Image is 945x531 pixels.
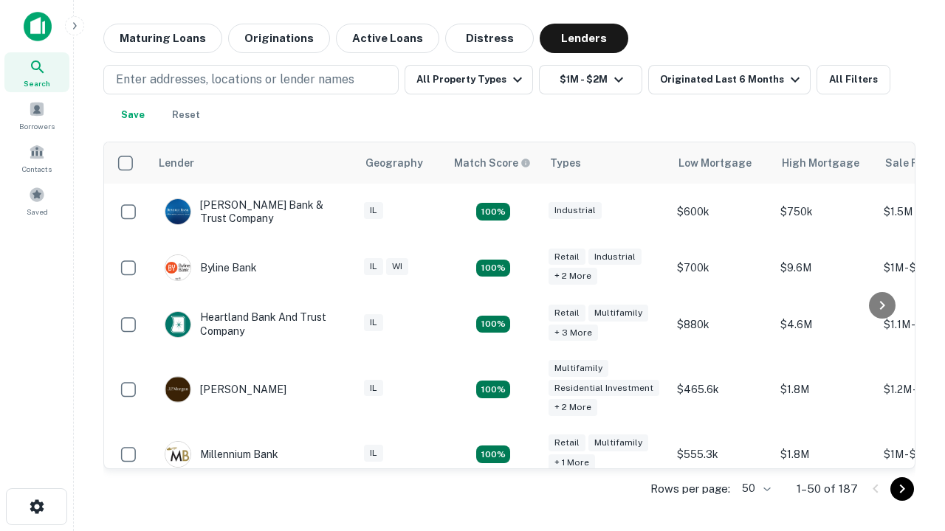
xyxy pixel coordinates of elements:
div: + 2 more [549,268,597,285]
button: Active Loans [336,24,439,53]
h6: Match Score [454,155,528,171]
span: Borrowers [19,120,55,132]
td: $600k [670,184,773,240]
th: Lender [150,142,357,184]
div: High Mortgage [782,154,859,172]
span: Saved [27,206,48,218]
td: $4.6M [773,296,876,352]
th: High Mortgage [773,142,876,184]
div: Geography [365,154,423,172]
th: Low Mortgage [670,142,773,184]
div: Retail [549,305,585,322]
td: $750k [773,184,876,240]
div: IL [364,445,383,462]
td: $880k [670,296,773,352]
img: capitalize-icon.png [24,12,52,41]
div: Millennium Bank [165,441,278,468]
img: picture [165,255,190,280]
td: $555.3k [670,426,773,482]
button: Originations [228,24,330,53]
div: Low Mortgage [678,154,752,172]
button: Go to next page [890,477,914,501]
button: Enter addresses, locations or lender names [103,65,399,94]
div: Lender [159,154,194,172]
p: 1–50 of 187 [797,480,858,498]
div: IL [364,202,383,219]
div: Retail [549,249,585,265]
div: 50 [736,478,773,499]
iframe: Chat Widget [871,413,945,484]
button: $1M - $2M [539,65,642,94]
a: Borrowers [4,95,69,135]
a: Saved [4,181,69,221]
div: Byline Bank [165,254,257,281]
div: Capitalize uses an advanced AI algorithm to match your search with the best lender. The match sco... [454,155,531,171]
div: Matching Properties: 27, hasApolloMatch: undefined [476,381,510,398]
button: Originated Last 6 Months [648,65,811,94]
div: Industrial [588,249,642,265]
div: Matching Properties: 28, hasApolloMatch: undefined [476,203,510,221]
div: [PERSON_NAME] Bank & Trust Company [165,198,342,225]
img: picture [165,199,190,224]
button: Maturing Loans [103,24,222,53]
div: [PERSON_NAME] [165,376,286,403]
button: All Filters [817,65,890,94]
div: Heartland Bank And Trust Company [165,310,342,337]
td: $1.8M [773,353,876,427]
button: Distress [445,24,534,53]
div: Matching Properties: 16, hasApolloMatch: undefined [476,445,510,463]
button: All Property Types [405,65,533,94]
span: Search [24,77,50,89]
div: IL [364,314,383,331]
th: Geography [357,142,445,184]
td: $1.8M [773,426,876,482]
td: $465.6k [670,353,773,427]
div: Multifamily [588,305,648,322]
p: Rows per page: [650,480,730,498]
img: picture [165,377,190,402]
td: $700k [670,240,773,296]
img: picture [165,312,190,337]
button: Save your search to get updates of matches that match your search criteria. [109,100,157,130]
div: Matching Properties: 18, hasApolloMatch: undefined [476,316,510,333]
div: Originated Last 6 Months [660,71,804,88]
a: Search [4,52,69,92]
span: Contacts [22,163,52,175]
div: + 3 more [549,324,598,341]
div: + 1 more [549,454,595,471]
div: Residential Investment [549,380,659,397]
div: Industrial [549,202,602,219]
div: + 2 more [549,399,597,416]
td: $9.6M [773,240,876,296]
div: Multifamily [588,434,648,451]
div: Types [550,154,581,172]
div: Matching Properties: 20, hasApolloMatch: undefined [476,260,510,277]
div: IL [364,380,383,397]
div: WI [386,258,408,275]
th: Capitalize uses an advanced AI algorithm to match your search with the best lender. The match sco... [445,142,541,184]
button: Lenders [540,24,628,53]
div: Multifamily [549,360,608,377]
p: Enter addresses, locations or lender names [116,71,354,88]
th: Types [541,142,670,184]
div: IL [364,258,383,275]
div: Retail [549,434,585,451]
button: Reset [162,100,210,130]
img: picture [165,442,190,467]
a: Contacts [4,138,69,178]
